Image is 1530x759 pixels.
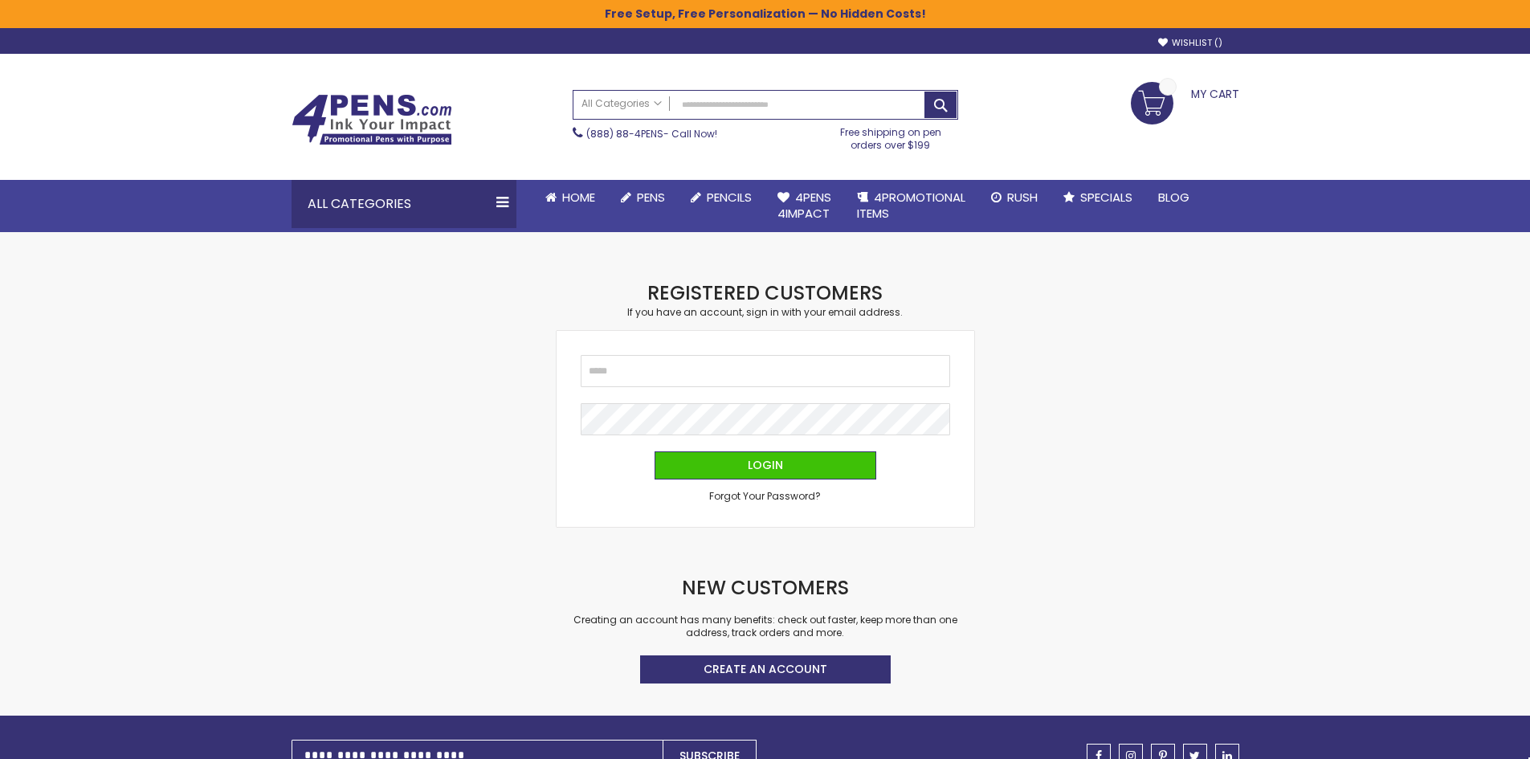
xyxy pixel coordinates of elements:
a: Wishlist [1158,37,1222,49]
a: Specials [1051,180,1145,215]
a: Pencils [678,180,765,215]
a: 4Pens4impact [765,180,844,232]
a: Forgot Your Password? [709,490,821,503]
strong: New Customers [682,574,849,601]
span: Create an Account [704,661,827,677]
a: 4PROMOTIONALITEMS [844,180,978,232]
span: All Categories [581,97,662,110]
span: Blog [1158,189,1189,206]
span: 4Pens 4impact [777,189,831,222]
span: Home [562,189,595,206]
span: Login [748,457,783,473]
p: Creating an account has many benefits: check out faster, keep more than one address, track orders... [557,614,974,639]
a: Blog [1145,180,1202,215]
div: If you have an account, sign in with your email address. [557,306,974,319]
a: Rush [978,180,1051,215]
span: Pencils [707,189,752,206]
strong: Registered Customers [647,280,883,306]
span: - Call Now! [586,127,717,141]
a: (888) 88-4PENS [586,127,663,141]
span: Rush [1007,189,1038,206]
a: Pens [608,180,678,215]
a: Create an Account [640,655,891,684]
div: All Categories [292,180,516,228]
span: Pens [637,189,665,206]
button: Login [655,451,876,479]
span: Forgot Your Password? [709,489,821,503]
span: Specials [1080,189,1132,206]
span: 4PROMOTIONAL ITEMS [857,189,965,222]
a: Home [532,180,608,215]
img: 4Pens Custom Pens and Promotional Products [292,94,452,145]
div: Free shipping on pen orders over $199 [823,120,958,152]
a: All Categories [573,91,670,117]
